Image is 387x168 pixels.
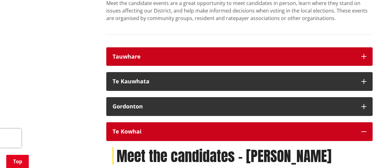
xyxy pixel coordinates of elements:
a: Top [6,155,29,168]
strong: Gordonton [113,102,143,110]
h1: Meet the candidates - [PERSON_NAME] [113,147,366,165]
iframe: Messenger Launcher [358,142,381,164]
strong: Te Kowhai [113,128,142,135]
strong: Tauwhare [113,53,141,60]
button: Gordonton [106,97,373,116]
button: Tauwhare [106,47,373,66]
button: Te Kowhai [106,122,373,141]
div: Te Kauwhata [113,78,355,85]
button: Te Kauwhata [106,72,373,91]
